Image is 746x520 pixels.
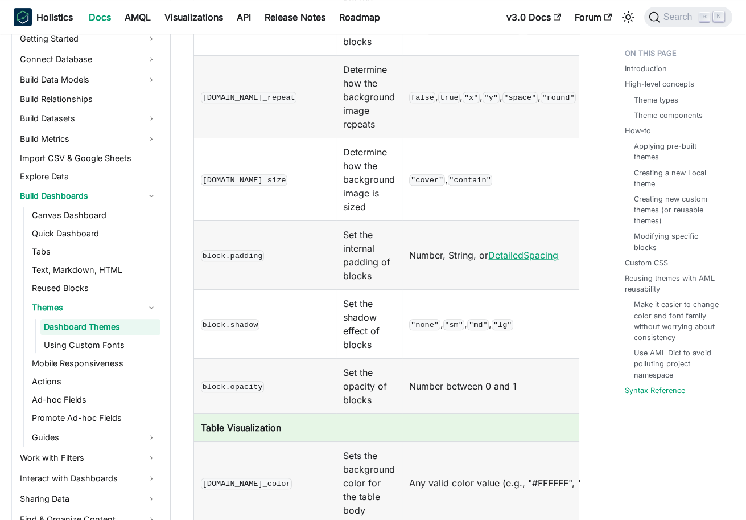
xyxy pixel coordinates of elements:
[28,244,160,260] a: Tabs
[336,221,402,290] td: Set the internal padding of blocks
[634,194,723,227] a: Creating new custom themes (or reusable themes)
[625,125,651,136] a: How-to
[332,8,387,26] a: Roadmap
[500,8,568,26] a: v3.0 Docs
[40,337,160,353] a: Using Custom Fonts
[17,30,160,48] a: Getting Started
[82,8,118,26] a: Docs
[36,10,73,24] b: Holistics
[568,8,619,26] a: Forum
[201,381,264,392] code: block.opacity
[699,12,710,22] kbd: ⌘
[118,8,158,26] a: AMQL
[625,385,685,396] a: Syntax Reference
[438,92,460,103] code: true
[28,280,160,296] a: Reused Blocks
[625,257,668,268] a: Custom CSS
[634,231,723,252] a: Modifying specific blocks
[28,207,160,223] a: Canvas Dashboard
[17,169,160,185] a: Explore Data
[17,469,160,488] a: Interact with Dashboards
[443,319,465,330] code: "sm"
[17,109,160,128] a: Build Datasets
[201,478,292,489] code: [DOMAIN_NAME]_color
[201,250,264,261] code: block.padding
[17,187,160,205] a: Build Dashboards
[28,410,160,426] a: Promote Ad-hoc Fields
[28,374,160,390] a: Actions
[201,92,296,103] code: [DOMAIN_NAME]_repeat
[492,319,513,330] code: "lg"
[17,71,160,89] a: Build Data Models
[488,249,558,261] a: DetailedSpacing
[40,319,160,335] a: Dashboard Themes
[483,92,500,103] code: "y"
[634,110,703,121] a: Theme components
[409,319,440,330] code: "none"
[28,298,160,317] a: Themes
[17,50,160,68] a: Connect Database
[409,92,435,103] code: false
[230,8,258,26] a: API
[625,63,667,74] a: Introduction
[634,95,678,105] a: Theme types
[644,7,732,27] button: Search (Command+K)
[634,347,723,380] a: Use AML Dict to avoid polluting project namespace
[634,141,723,162] a: Applying pre-built themes
[28,392,160,408] a: Ad-hoc Fields
[28,428,160,447] a: Guides
[28,226,160,241] a: Quick Dashboard
[336,138,402,221] td: Determine how the background image is sized
[17,449,160,467] a: Work with Filters
[625,273,728,294] a: Reusing themes with AML reusability
[201,319,259,330] code: block.shadow
[502,92,538,103] code: "space"
[17,130,160,148] a: Build Metrics
[17,490,160,508] a: Sharing Data
[448,174,493,186] code: "contain"
[201,174,287,186] code: [DOMAIN_NAME]_size
[463,92,480,103] code: "x"
[634,299,723,343] a: Make it easier to change color and font family without worrying about consistency
[158,8,230,26] a: Visualizations
[28,262,160,278] a: Text, Markdown, HTML
[17,150,160,166] a: Import CSV & Google Sheets
[625,79,694,89] a: High-level concepts
[336,56,402,138] td: Determine how the background image repeats
[14,8,32,26] img: Holistics
[201,422,281,433] b: Table Visualization
[634,167,723,189] a: Creating a new Local theme
[541,92,576,103] code: "round"
[14,8,73,26] a: HolisticsHolistics
[258,8,332,26] a: Release Notes
[409,174,444,186] code: "cover"
[713,11,724,22] kbd: K
[28,355,160,371] a: Mobile Responsiveness
[336,359,402,414] td: Set the opacity of blocks
[17,91,160,107] a: Build Relationships
[467,319,489,330] code: "md"
[619,8,637,26] button: Switch between dark and light mode (currently light mode)
[336,290,402,359] td: Set the shadow effect of blocks
[660,12,699,22] span: Search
